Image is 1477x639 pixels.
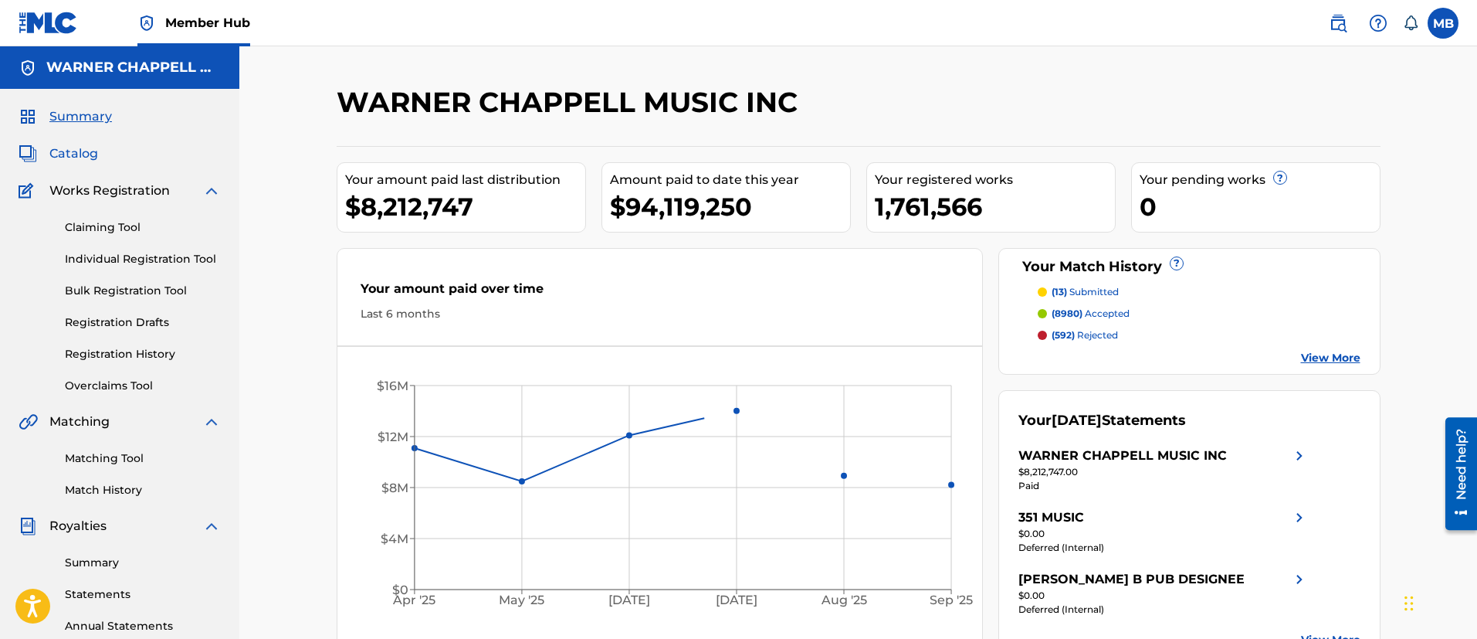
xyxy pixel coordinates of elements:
div: Your Statements [1018,410,1186,431]
tspan: $12M [378,430,408,444]
tspan: Aug '25 [821,593,867,608]
div: $8,212,747.00 [1018,465,1309,479]
a: [PERSON_NAME] B PUB DESIGNEEright chevron icon$0.00Deferred (Internal) [1018,570,1309,617]
div: Help [1363,8,1394,39]
div: $0.00 [1018,589,1309,603]
tspan: [DATE] [608,593,650,608]
div: Drag [1404,580,1414,627]
tspan: May '25 [499,593,544,608]
a: (592) rejected [1038,328,1360,342]
a: CatalogCatalog [19,144,98,163]
img: Matching [19,413,38,431]
div: Last 6 months [361,306,960,322]
tspan: $8M [381,481,408,495]
a: Registration History [65,346,221,362]
a: Claiming Tool [65,219,221,236]
div: 351 MUSIC [1018,508,1084,527]
a: Registration Drafts [65,314,221,331]
img: Accounts [19,59,37,77]
a: Annual Statements [65,618,221,634]
span: ? [1170,257,1183,270]
a: Match History [65,482,221,498]
p: rejected [1052,328,1118,342]
a: (13) submitted [1038,285,1360,299]
img: MLC Logo [19,12,78,34]
iframe: Chat Widget [1400,565,1477,639]
a: View More [1301,350,1360,366]
h5: WARNER CHAPPELL MUSIC INC [46,59,221,76]
span: Works Registration [49,182,170,200]
tspan: [DATE] [716,593,757,608]
span: (592) [1052,329,1075,341]
div: Deferred (Internal) [1018,603,1309,617]
img: help [1369,14,1387,32]
span: Summary [49,107,112,126]
a: Summary [65,555,221,571]
span: (13) [1052,286,1067,297]
img: Royalties [19,517,37,535]
img: Works Registration [19,182,39,200]
a: (8980) accepted [1038,307,1360,321]
span: Royalties [49,517,107,535]
span: ? [1274,172,1286,184]
div: $94,119,250 [610,189,850,224]
div: User Menu [1428,8,1458,39]
a: SummarySummary [19,107,112,126]
a: Public Search [1323,8,1353,39]
img: search [1329,14,1347,32]
span: [DATE] [1052,412,1102,429]
tspan: $16M [377,379,408,393]
img: right chevron icon [1290,570,1309,589]
div: WARNER CHAPPELL MUSIC INC [1018,447,1227,465]
div: $8,212,747 [345,189,585,224]
img: Catalog [19,144,37,163]
div: Notifications [1403,15,1418,31]
a: 351 MUSICright chevron icon$0.00Deferred (Internal) [1018,508,1309,555]
img: Top Rightsholder [137,14,156,32]
img: expand [202,517,221,535]
img: right chevron icon [1290,508,1309,527]
span: (8980) [1052,308,1082,319]
p: accepted [1052,307,1130,321]
h2: WARNER CHAPPELL MUSIC INC [337,85,805,120]
div: $0.00 [1018,527,1309,541]
p: submitted [1052,285,1119,299]
tspan: $0 [392,583,408,597]
div: Your amount paid over time [361,280,960,306]
a: Matching Tool [65,450,221,467]
span: Matching [49,413,110,431]
div: [PERSON_NAME] B PUB DESIGNEE [1018,570,1245,589]
tspan: Sep '25 [930,593,973,608]
span: Member Hub [165,14,250,32]
span: Catalog [49,144,98,163]
img: right chevron icon [1290,447,1309,465]
a: Bulk Registration Tool [65,283,221,299]
a: Individual Registration Tool [65,251,221,267]
div: Your amount paid last distribution [345,171,585,189]
a: Overclaims Tool [65,378,221,394]
div: Your Match History [1018,257,1360,277]
div: Paid [1018,479,1309,493]
tspan: $4M [381,532,408,546]
img: expand [202,413,221,431]
div: Amount paid to date this year [610,171,850,189]
div: Your pending works [1140,171,1380,189]
div: 0 [1140,189,1380,224]
a: Statements [65,586,221,603]
img: expand [202,182,221,200]
a: WARNER CHAPPELL MUSIC INCright chevron icon$8,212,747.00Paid [1018,447,1309,493]
div: Your registered works [875,171,1115,189]
div: Deferred (Internal) [1018,541,1309,555]
iframe: Resource Center [1434,411,1477,535]
img: Summary [19,107,37,126]
tspan: Apr '25 [392,593,435,608]
div: 1,761,566 [875,189,1115,224]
